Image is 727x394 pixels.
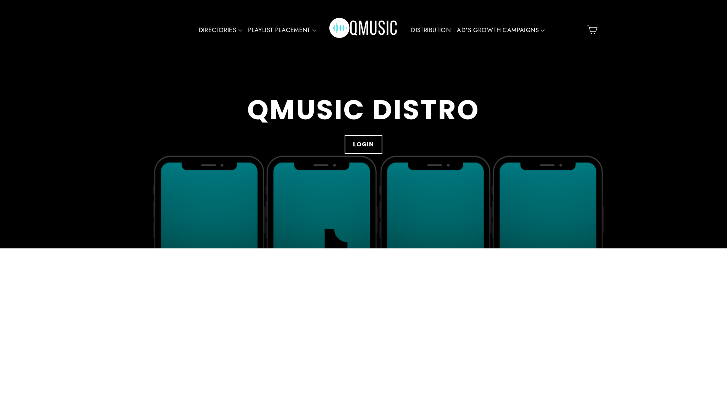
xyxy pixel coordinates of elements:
[196,21,245,39] a: DIRECTORIES
[345,135,382,154] a: LOGIN
[408,21,454,39] a: DISTRIBUTION
[329,13,398,47] img: Q Music Promotions
[245,21,319,39] a: PLAYLIST PLACEMENT
[247,94,479,126] div: QMUSIC DISTRO
[454,21,548,39] a: AD'S GROWTH CAMPAIGNS
[172,8,556,52] div: Primary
